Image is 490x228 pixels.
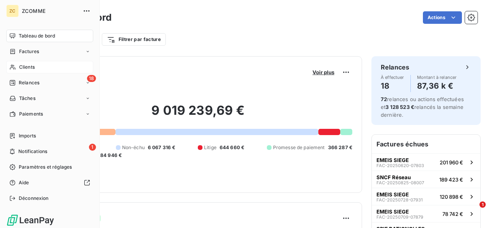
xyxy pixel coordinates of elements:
span: FAC-20250728-07931 [376,198,423,202]
h4: 18 [381,80,404,92]
span: Imports [19,132,36,139]
h6: Relances [381,62,409,72]
span: Litige [204,144,217,151]
span: Promesse de paiement [273,144,325,151]
span: Factures [19,48,39,55]
span: 1 [479,201,486,208]
span: Voir plus [312,69,334,75]
span: EMEIS SIEGE [376,208,409,215]
span: ZCOMME [22,8,78,14]
button: SNCF RéseauFAC-20250825-08007189 423 € [372,171,480,188]
button: EMEIS SIEGEFAC-20250709-0787978 742 € [372,205,480,222]
span: FAC-20250825-08007 [376,180,424,185]
div: ZC [6,5,19,17]
button: EMEIS SIEGEFAC-20250620-07803201 960 € [372,153,480,171]
span: EMEIS SIEGE [376,191,409,198]
span: -84 946 € [98,152,122,159]
span: Montant à relancer [417,75,457,80]
span: EMEIS SIEGE [376,157,409,163]
span: 78 742 € [442,211,463,217]
span: Clients [19,64,35,71]
span: relances ou actions effectuées et relancés la semaine dernière. [381,96,464,118]
img: Logo LeanPay [6,214,55,226]
h6: Factures échues [372,135,480,153]
button: Voir plus [310,69,337,76]
span: 189 423 € [439,176,463,183]
span: 72 [381,96,387,102]
span: Tâches [19,95,36,102]
iframe: Intercom live chat [463,201,482,220]
button: Filtrer par facture [102,33,166,46]
span: Notifications [18,148,47,155]
span: 201 960 € [440,159,463,166]
span: 1 [89,144,96,151]
span: Tableau de bord [19,32,55,39]
h2: 9 019 239,69 € [44,103,352,126]
span: Aide [19,179,29,186]
span: 6 067 316 € [148,144,176,151]
span: 644 660 € [220,144,244,151]
span: 3 128 523 € [385,104,414,110]
span: SNCF Réseau [376,174,411,180]
span: 18 [87,75,96,82]
h4: 87,36 k € [417,80,457,92]
span: Non-échu [122,144,145,151]
span: Paiements [19,110,43,118]
span: FAC-20250709-07879 [376,215,423,219]
span: Paramètres et réglages [19,164,72,171]
span: Déconnexion [19,195,49,202]
span: FAC-20250620-07803 [376,163,424,168]
button: EMEIS SIEGEFAC-20250728-07931120 898 € [372,188,480,205]
a: Aide [6,176,93,189]
span: À effectuer [381,75,404,80]
span: 120 898 € [440,194,463,200]
span: 366 287 € [328,144,352,151]
button: Actions [423,11,462,24]
span: Relances [19,79,39,86]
